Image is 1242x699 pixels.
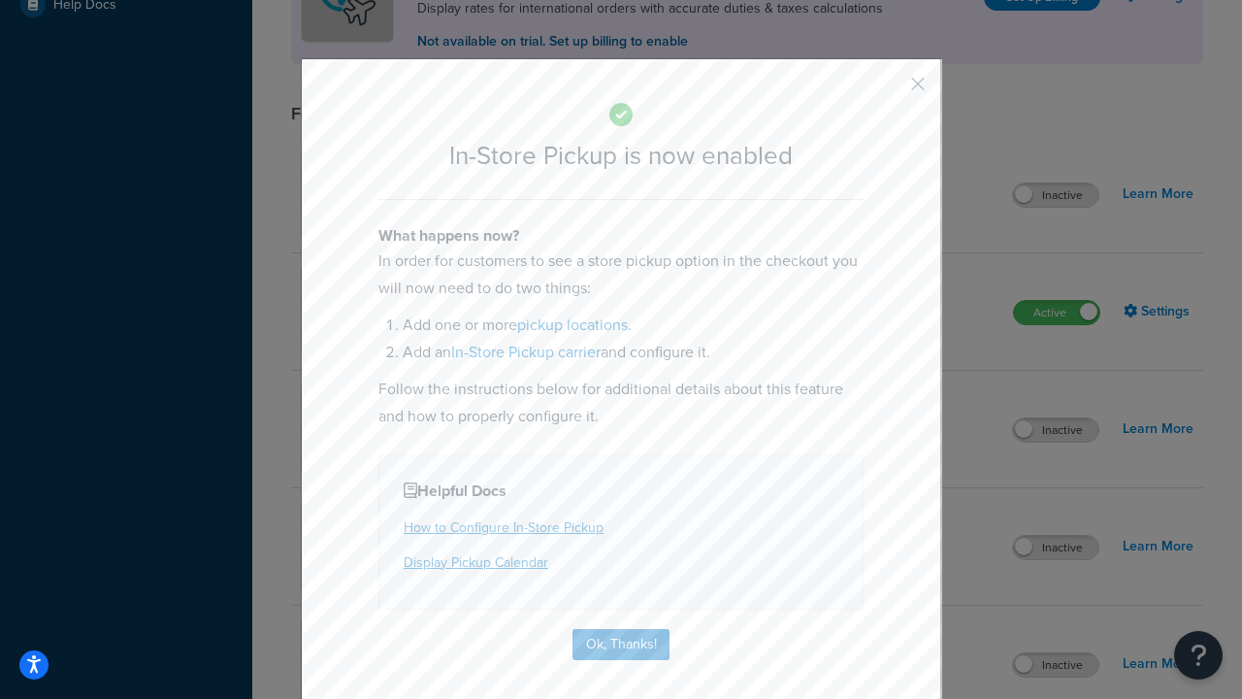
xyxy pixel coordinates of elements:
[378,224,864,248] h4: What happens now?
[378,142,864,170] h2: In-Store Pickup is now enabled
[404,552,548,573] a: Display Pickup Calendar
[451,341,601,363] a: In-Store Pickup carrier
[403,339,864,366] li: Add an and configure it.
[403,312,864,339] li: Add one or more .
[572,629,670,660] button: Ok, Thanks!
[378,376,864,430] p: Follow the instructions below for additional details about this feature and how to properly confi...
[404,517,604,538] a: How to Configure In-Store Pickup
[378,248,864,302] p: In order for customers to see a store pickup option in the checkout you will now need to do two t...
[517,314,628,336] a: pickup locations
[404,480,838,503] h4: Helpful Docs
